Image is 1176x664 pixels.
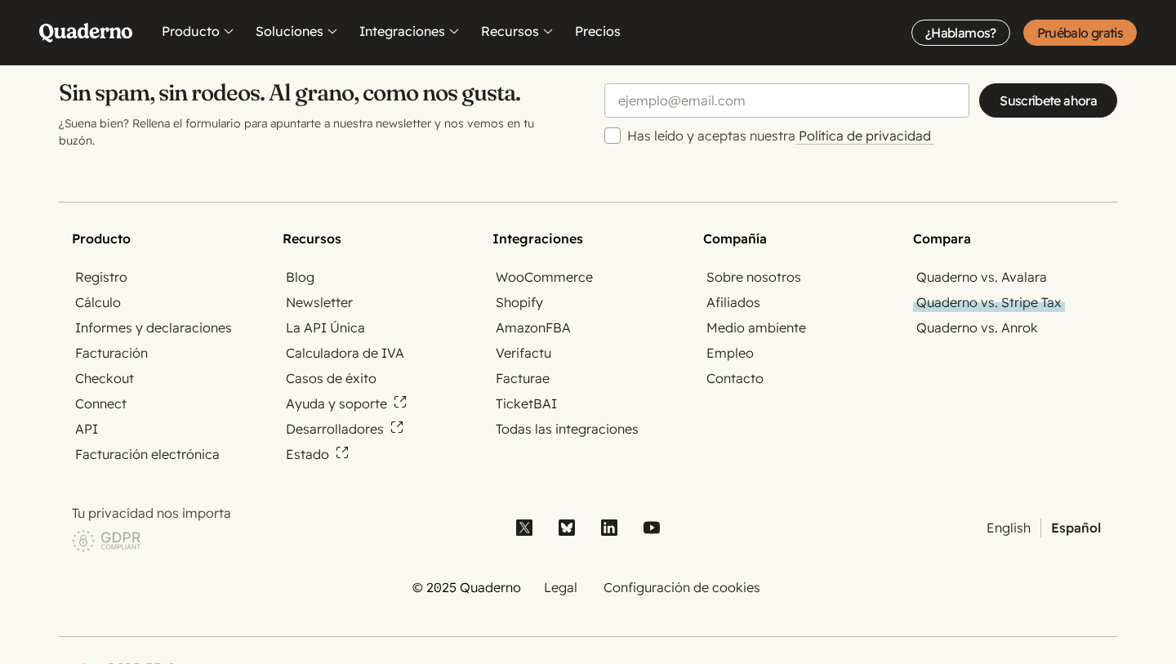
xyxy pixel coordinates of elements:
[703,319,809,337] a: Medio ambiente
[703,229,894,248] h2: Compañía
[795,127,934,145] a: Política de privacidad
[283,344,408,363] a: Calculadora de IVA
[492,293,546,312] a: Shopify
[703,344,757,363] a: Empleo
[541,578,581,597] a: Legal
[492,229,684,248] h2: Integraciones
[72,229,1104,597] nav: Site map
[492,344,555,363] a: Verifactu
[59,79,572,105] h2: Sin spam, sin rodeos. Al grano, como nos gusta.
[600,578,764,596] a: Configuración de cookies
[283,268,318,287] a: Blog
[703,268,804,287] a: Sobre nosotros
[492,394,560,413] a: TicketBAI
[913,268,1050,287] a: Quaderno vs. Avalara
[72,293,124,312] a: Cálculo
[688,519,1104,537] ul: Selector de idioma
[627,126,1117,145] label: Has leído y aceptas nuestra
[412,578,521,597] li: © 2025 Quaderno
[72,268,131,287] a: Registro
[283,229,474,248] h2: Recursos
[72,369,137,388] a: Checkout
[72,420,101,439] a: API
[72,503,488,523] p: Tu privacidad nos importa
[703,369,767,388] a: Contacto
[72,344,151,363] a: Facturación
[913,319,1041,337] a: Quaderno vs. Anrok
[546,319,571,336] abbr: Fulfillment by Amazon
[283,445,352,464] a: Estado
[72,319,235,337] a: Informes y declaraciones
[72,394,130,413] a: Connect
[979,83,1117,118] input: Suscríbete ahora
[703,293,764,312] a: Afiliados
[983,519,1034,537] a: English
[72,445,223,464] a: Facturación electrónica
[283,394,410,413] a: Ayuda y soporte
[492,369,553,388] a: Facturae
[911,20,1010,46] a: ¿Hablamos?
[72,229,263,248] h2: Producto
[492,268,596,287] a: WooCommerce
[492,420,642,439] a: Todas las integraciones
[492,319,574,337] a: AmazonFBA
[604,83,969,118] input: ejemplo@email.com
[283,369,380,388] a: Casos de éxito
[59,115,572,149] p: ¿Suena bien? Rellena el formulario para apuntarte a nuestra newsletter y nos vemos en tu buzón.
[1023,20,1137,46] a: Pruébalo gratis
[913,293,1065,312] a: Quaderno vs. Stripe Tax
[283,420,407,439] a: Desarrolladores
[913,229,1104,248] h2: Compara
[283,319,368,337] a: La API Única
[283,293,356,312] a: Newsletter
